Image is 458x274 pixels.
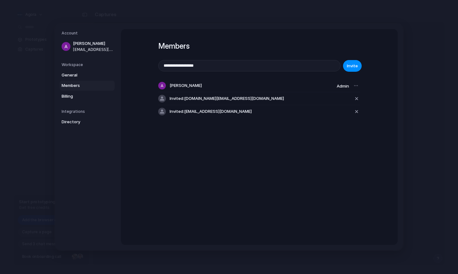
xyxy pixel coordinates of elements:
a: [PERSON_NAME][EMAIL_ADDRESS][DOMAIN_NAME] [60,39,115,54]
span: General [62,72,102,78]
h1: Members [158,40,360,52]
span: Invited: [DOMAIN_NAME][EMAIL_ADDRESS][DOMAIN_NAME] [170,95,284,102]
span: Invited: [EMAIL_ADDRESS][DOMAIN_NAME] [170,108,252,115]
span: Members [62,82,102,89]
span: [PERSON_NAME] [73,40,113,47]
a: General [60,70,115,80]
a: Billing [60,91,115,101]
h5: Workspace [62,62,115,68]
span: Invite [347,63,358,69]
span: Billing [62,93,102,100]
a: Directory [60,117,115,127]
h5: Integrations [62,109,115,114]
h5: Account [62,30,115,36]
button: Invite [343,60,362,72]
span: Admin [337,83,349,88]
span: [PERSON_NAME] [170,82,202,89]
a: Members [60,81,115,91]
span: Directory [62,119,102,125]
span: [EMAIL_ADDRESS][DOMAIN_NAME] [73,47,113,52]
